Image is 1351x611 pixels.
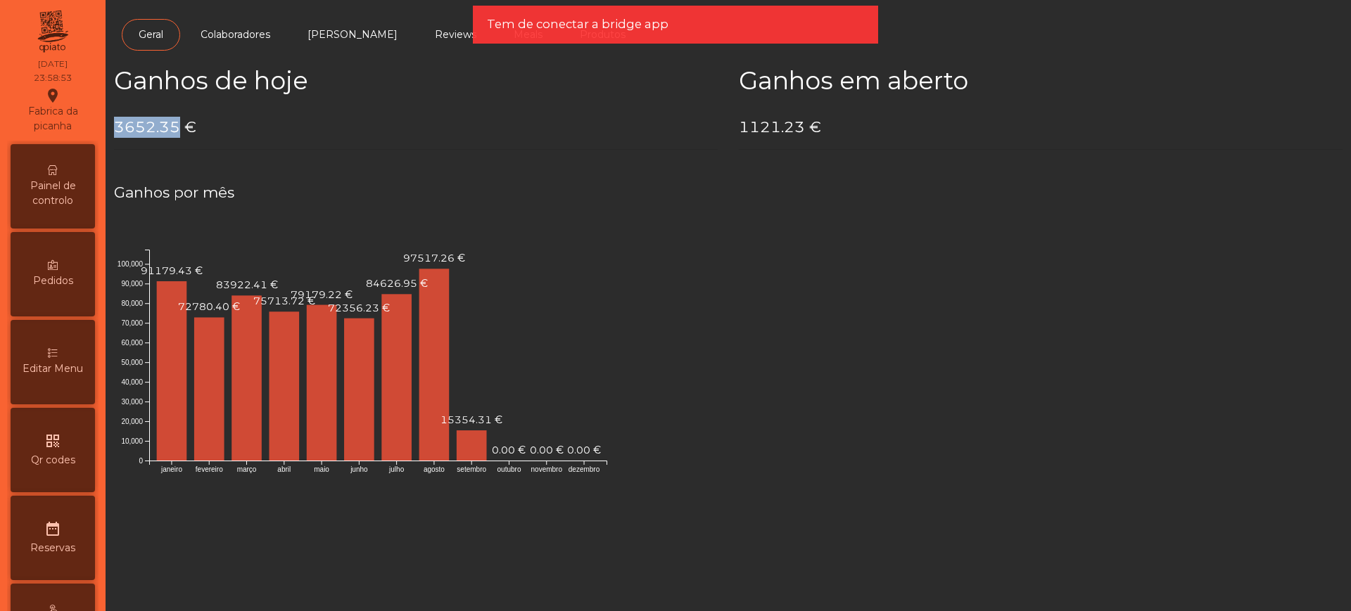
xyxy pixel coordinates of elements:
[418,19,493,51] a: Reviews
[487,15,668,33] span: Tem de conectar a bridge app
[291,288,353,300] text: 79179.22 €
[121,339,143,347] text: 60,000
[196,465,223,473] text: fevereiro
[328,302,390,314] text: 72356.23 €
[114,182,1343,203] h4: Ganhos por mês
[30,541,75,555] span: Reservas
[350,465,368,473] text: junho
[497,465,521,473] text: outubro
[121,319,143,327] text: 70,000
[237,465,257,473] text: março
[23,361,83,376] span: Editar Menu
[739,66,1343,96] h2: Ganhos em aberto
[118,260,144,268] text: 100,000
[530,444,564,456] text: 0.00 €
[44,87,61,104] i: location_on
[121,280,143,288] text: 90,000
[121,398,143,406] text: 30,000
[14,179,91,208] span: Painel de controlo
[114,117,718,138] h4: 3652.35 €
[160,465,182,473] text: janeiro
[531,465,563,473] text: novembro
[457,465,486,473] text: setembro
[739,117,1343,138] h4: 1121.23 €
[184,19,287,51] a: Colaboradores
[34,72,72,84] div: 23:58:53
[403,252,465,264] text: 97517.26 €
[277,465,291,473] text: abril
[366,277,428,290] text: 84626.95 €
[388,465,405,473] text: julho
[122,19,180,51] a: Geral
[567,444,601,456] text: 0.00 €
[424,465,445,473] text: agosto
[31,453,75,468] span: Qr codes
[569,465,600,473] text: dezembro
[492,444,526,456] text: 0.00 €
[44,432,61,449] i: qr_code
[38,58,68,70] div: [DATE]
[121,418,143,425] text: 20,000
[121,378,143,386] text: 40,000
[440,413,502,426] text: 15354.31 €
[216,278,278,291] text: 83922.41 €
[178,300,240,313] text: 72780.40 €
[291,19,414,51] a: [PERSON_NAME]
[35,7,70,56] img: qpiato
[121,300,143,307] text: 80,000
[121,437,143,445] text: 10,000
[33,274,73,288] span: Pedidos
[141,264,203,277] text: 91179.43 €
[121,359,143,366] text: 50,000
[139,457,143,465] text: 0
[11,87,94,134] div: Fabrica da picanha
[314,465,329,473] text: maio
[44,520,61,537] i: date_range
[114,66,718,96] h2: Ganhos de hoje
[253,295,315,307] text: 75713.72 €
